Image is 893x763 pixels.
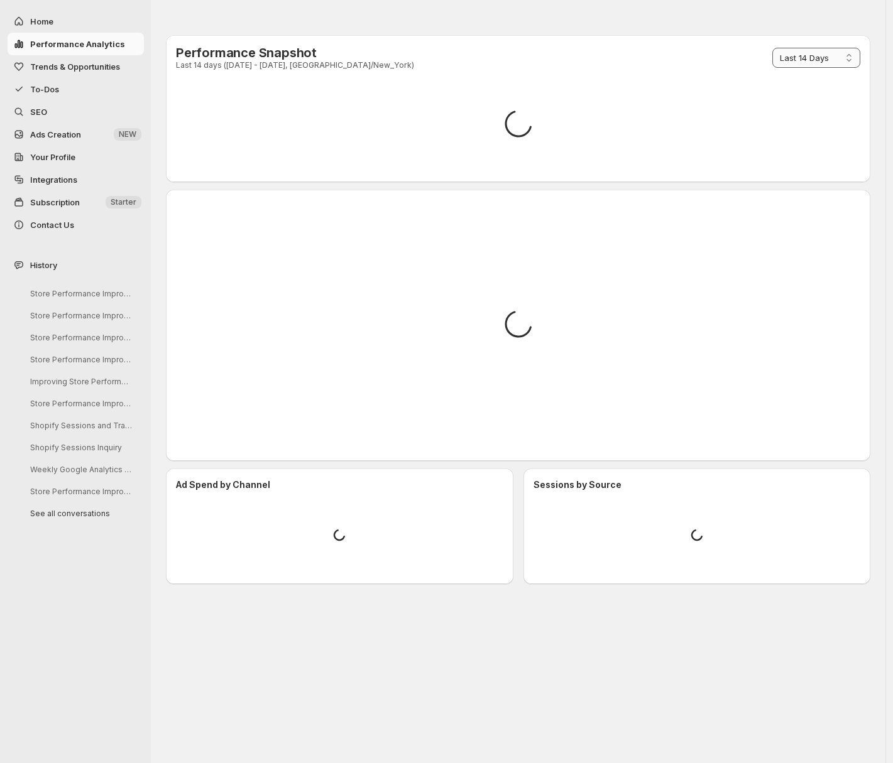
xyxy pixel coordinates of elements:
button: Contact Us [8,214,144,236]
button: Performance Analytics [8,33,144,55]
span: History [30,259,57,271]
button: Improving Store Performance Analysis Steps [20,372,140,391]
a: Integrations [8,168,144,191]
a: Your Profile [8,146,144,168]
h2: Performance Snapshot [176,45,414,60]
button: See all conversations [20,504,140,523]
span: Performance Analytics [30,39,125,49]
span: Trends & Opportunities [30,62,120,72]
button: To-Dos [8,78,144,100]
h3: Sessions by Source [534,479,861,491]
span: SEO [30,107,47,117]
button: Trends & Opportunities [8,55,144,78]
p: Last 14 days ([DATE] - [DATE], [GEOGRAPHIC_DATA]/New_York) [176,60,414,70]
span: Your Profile [30,152,75,162]
span: Subscription [30,197,80,207]
button: Home [8,10,144,33]
button: Weekly Google Analytics Performance Review [20,460,140,479]
span: Contact Us [30,220,74,230]
span: Integrations [30,175,77,185]
button: Store Performance Improvement Analysis [20,350,140,369]
h3: Ad Spend by Channel [176,479,503,491]
button: Store Performance Improvement Analysis [20,482,140,501]
button: Store Performance Improvement Analysis [20,328,140,347]
span: To-Dos [30,84,59,94]
button: Shopify Sessions and Traffic Analysis [20,416,140,435]
button: Shopify Sessions Inquiry [20,438,140,457]
button: Subscription [8,191,144,214]
span: Home [30,16,53,26]
button: Ads Creation [8,123,144,146]
button: Store Performance Improvement Analysis [20,284,140,303]
a: SEO [8,100,144,123]
button: Store Performance Improvement Analysis [20,394,140,413]
button: Store Performance Improvement Analysis [20,306,140,325]
span: Ads Creation [30,129,81,139]
span: Starter [111,197,136,207]
span: NEW [119,129,136,139]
